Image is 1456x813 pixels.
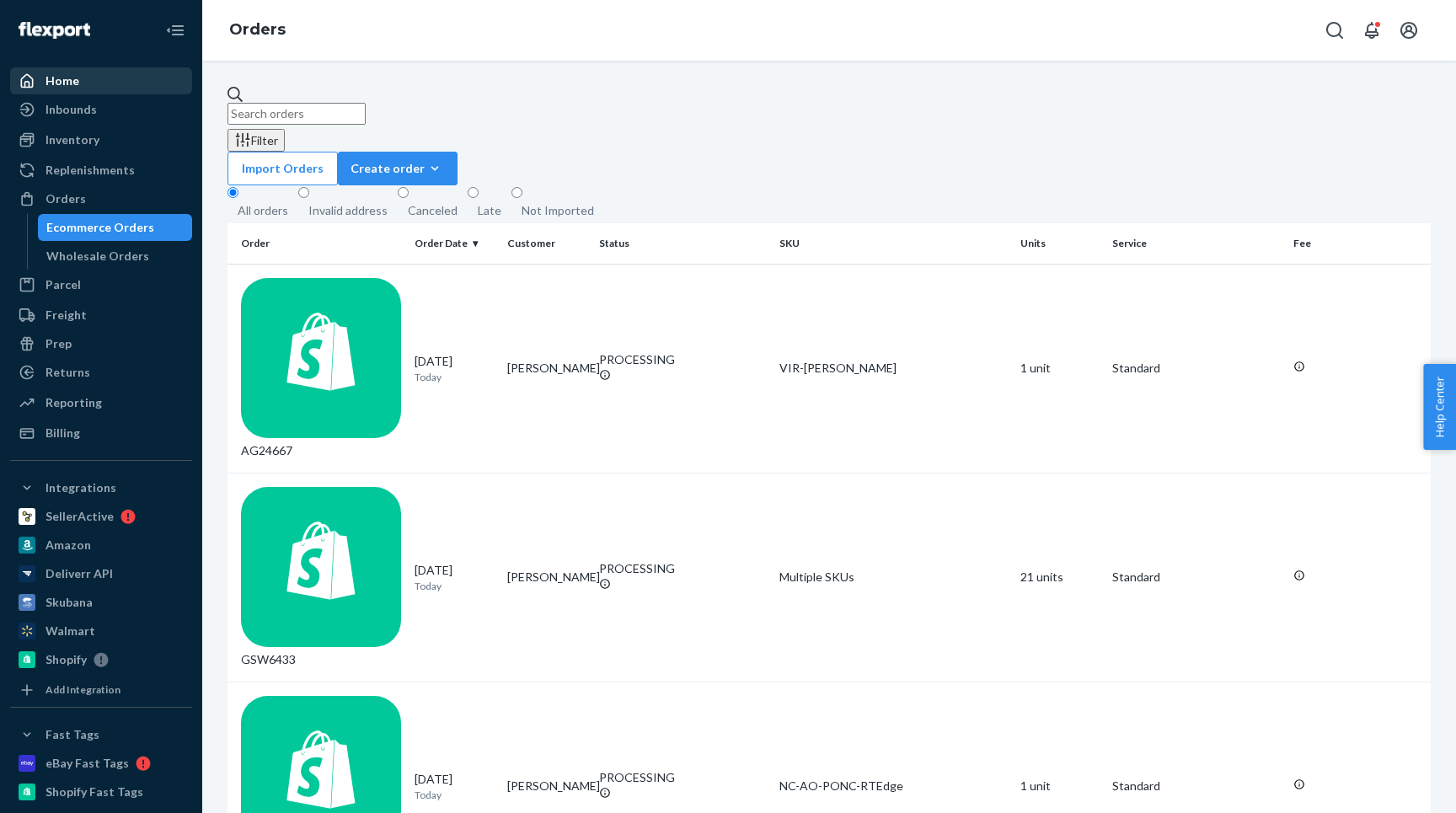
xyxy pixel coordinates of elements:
[45,394,102,411] div: Reporting
[10,721,192,748] button: Fast Tags
[10,778,192,805] a: Shopify Fast Tags
[408,202,458,219] div: Canceled
[1014,223,1106,264] th: Units
[1014,473,1106,682] td: 21 units
[45,682,120,697] div: Add Integration
[241,487,401,668] div: GSW6433
[45,755,129,772] div: eBay Fast Tags
[10,96,192,123] a: Inbounds
[1355,13,1389,47] button: Open notifications
[45,364,90,381] div: Returns
[227,129,285,152] button: Filter
[507,236,586,250] div: Customer
[19,22,90,39] img: Flexport logo
[1105,223,1286,264] th: Service
[45,190,86,207] div: Orders
[238,202,288,219] div: All orders
[599,351,766,368] div: PROCESSING
[10,680,192,700] a: Add Integration
[10,474,192,501] button: Integrations
[10,157,192,184] a: Replenishments
[298,187,309,198] input: Invalid address
[779,360,1007,377] div: VIR-[PERSON_NAME]
[308,202,388,219] div: Invalid address
[592,223,773,264] th: Status
[45,72,79,89] div: Home
[1112,360,1279,377] p: Standard
[1112,778,1279,794] p: Standard
[45,425,80,441] div: Billing
[415,579,493,593] p: Today
[45,623,95,639] div: Walmart
[351,160,445,177] div: Create order
[10,618,192,645] a: Walmart
[227,152,338,185] button: Import Orders
[10,646,192,673] a: Shopify
[10,503,192,530] a: SellerActive
[234,131,278,149] div: Filter
[45,651,87,668] div: Shopify
[227,103,366,125] input: Search orders
[45,508,114,525] div: SellerActive
[45,101,97,118] div: Inbounds
[779,778,1007,794] div: NC-AO-PONC-RTEdge
[10,330,192,357] a: Prep
[415,353,493,384] div: [DATE]
[45,131,99,148] div: Inventory
[338,152,458,185] button: Create order
[468,187,479,198] input: Late
[10,750,192,777] a: eBay Fast Tags
[415,562,493,593] div: [DATE]
[522,202,594,219] div: Not Imported
[10,185,192,212] a: Orders
[398,187,409,198] input: Canceled
[229,20,286,39] a: Orders
[216,6,299,55] ol: breadcrumbs
[773,473,1014,682] td: Multiple SKUs
[45,565,113,582] div: Deliverr API
[45,537,91,554] div: Amazon
[10,532,192,559] a: Amazon
[158,13,192,47] button: Close Navigation
[10,67,192,94] a: Home
[500,264,592,473] td: [PERSON_NAME]
[38,243,193,270] a: Wholesale Orders
[1392,13,1426,47] button: Open account menu
[415,370,493,384] p: Today
[10,126,192,153] a: Inventory
[45,276,81,293] div: Parcel
[45,162,135,179] div: Replenishments
[415,771,493,802] div: [DATE]
[599,560,766,577] div: PROCESSING
[10,271,192,298] a: Parcel
[599,769,766,786] div: PROCESSING
[478,202,501,219] div: Late
[45,594,93,611] div: Skubana
[500,473,592,682] td: [PERSON_NAME]
[408,223,500,264] th: Order Date
[1112,569,1279,586] p: Standard
[227,187,238,198] input: All orders
[10,359,192,386] a: Returns
[45,726,99,743] div: Fast Tags
[38,214,193,241] a: Ecommerce Orders
[10,560,192,587] a: Deliverr API
[45,479,116,496] div: Integrations
[46,219,154,236] div: Ecommerce Orders
[415,788,493,802] p: Today
[10,389,192,416] a: Reporting
[45,784,143,800] div: Shopify Fast Tags
[1318,13,1352,47] button: Open Search Box
[511,187,522,198] input: Not Imported
[45,335,72,352] div: Prep
[773,223,1014,264] th: SKU
[1287,223,1431,264] th: Fee
[10,302,192,329] a: Freight
[227,223,408,264] th: Order
[1423,364,1456,450] button: Help Center
[10,589,192,616] a: Skubana
[45,307,87,324] div: Freight
[10,420,192,447] a: Billing
[46,248,149,265] div: Wholesale Orders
